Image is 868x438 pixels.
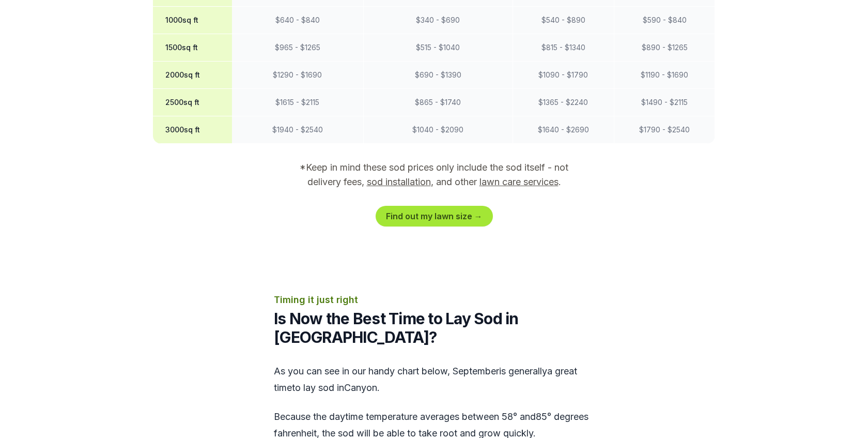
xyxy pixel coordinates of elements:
[614,62,715,89] td: $ 1190 - $ 1690
[274,309,594,346] h2: Is Now the Best Time to Lay Sod in [GEOGRAPHIC_DATA]?
[513,89,614,116] td: $ 1365 - $ 2240
[513,62,614,89] td: $ 1090 - $ 1790
[232,34,364,62] td: $ 965 - $ 1265
[153,62,232,89] th: 2000 sq ft
[363,7,513,34] td: $ 340 - $ 690
[274,293,594,307] p: Timing it just right
[614,34,715,62] td: $ 890 - $ 1265
[232,7,364,34] td: $ 640 - $ 840
[363,34,513,62] td: $ 515 - $ 1040
[513,116,614,144] td: $ 1640 - $ 2690
[285,160,583,189] p: *Keep in mind these sod prices only include the sod itself - not delivery fees, , and other .
[153,7,232,34] th: 1000 sq ft
[363,62,513,89] td: $ 690 - $ 1390
[153,116,232,144] th: 3000 sq ft
[232,116,364,144] td: $ 1940 - $ 2540
[376,206,493,226] a: Find out my lawn size →
[363,89,513,116] td: $ 865 - $ 1740
[232,89,364,116] td: $ 1615 - $ 2115
[363,116,513,144] td: $ 1040 - $ 2090
[614,116,715,144] td: $ 1790 - $ 2540
[367,176,431,187] a: sod installation
[513,7,614,34] td: $ 540 - $ 890
[153,89,232,116] th: 2500 sq ft
[153,34,232,62] th: 1500 sq ft
[614,7,715,34] td: $ 590 - $ 840
[513,34,614,62] td: $ 815 - $ 1340
[479,176,559,187] a: lawn care services
[453,366,499,376] span: september
[232,62,364,89] td: $ 1290 - $ 1690
[614,89,715,116] td: $ 1490 - $ 2115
